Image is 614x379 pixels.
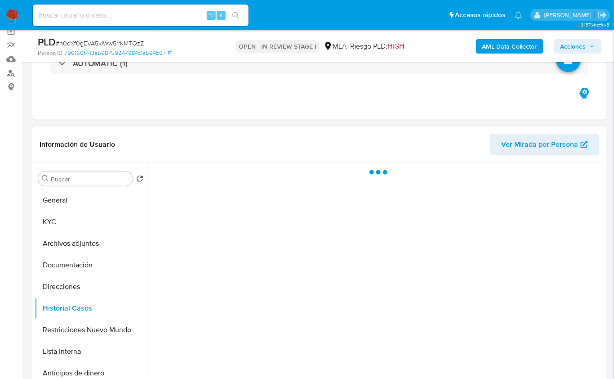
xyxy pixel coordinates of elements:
[56,39,144,48] span: # n0cXf0gEVA5kIWw5rrKMTQzZ
[73,59,128,68] h3: AUTOMATIC (1)
[561,39,586,54] span: Acciones
[38,49,62,57] b: Person ID
[42,175,49,182] button: Buscar
[35,298,147,319] button: Historial Casos
[544,11,595,19] p: jian.marin@mercadolibre.com
[33,9,249,21] input: Buscar usuario o caso...
[35,233,147,254] button: Archivos adjuntos
[208,11,214,19] span: ⌥
[598,10,607,20] a: Salir
[51,175,129,183] input: Buscar
[502,134,578,155] span: Ver Mirada por Persona
[35,211,147,233] button: KYC
[35,341,147,362] button: Lista Interna
[235,40,320,53] p: OPEN - IN REVIEW STAGE I
[35,254,147,276] button: Documentación
[515,11,522,19] a: Notificaciones
[324,41,347,51] div: MLA
[220,11,222,19] span: s
[40,140,115,149] h1: Información de Usuario
[581,21,610,28] span: 3.157.1-hotfix-5
[35,189,147,211] button: General
[490,134,600,155] button: Ver Mirada por Persona
[227,9,245,22] button: search-icon
[476,39,543,54] button: AML Data Collector
[482,39,537,54] b: AML Data Collector
[64,49,172,57] a: 796160f743a598759247984c1a594b67
[554,39,601,54] button: Acciones
[38,35,56,49] b: PLD
[387,41,404,51] span: HIGH
[35,276,147,298] button: Direcciones
[455,10,506,20] span: Accesos rápidos
[50,53,589,74] div: AUTOMATIC (1)
[350,41,404,51] span: Riesgo PLD:
[35,319,147,341] button: Restricciones Nuevo Mundo
[136,175,143,185] button: Volver al orden por defecto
